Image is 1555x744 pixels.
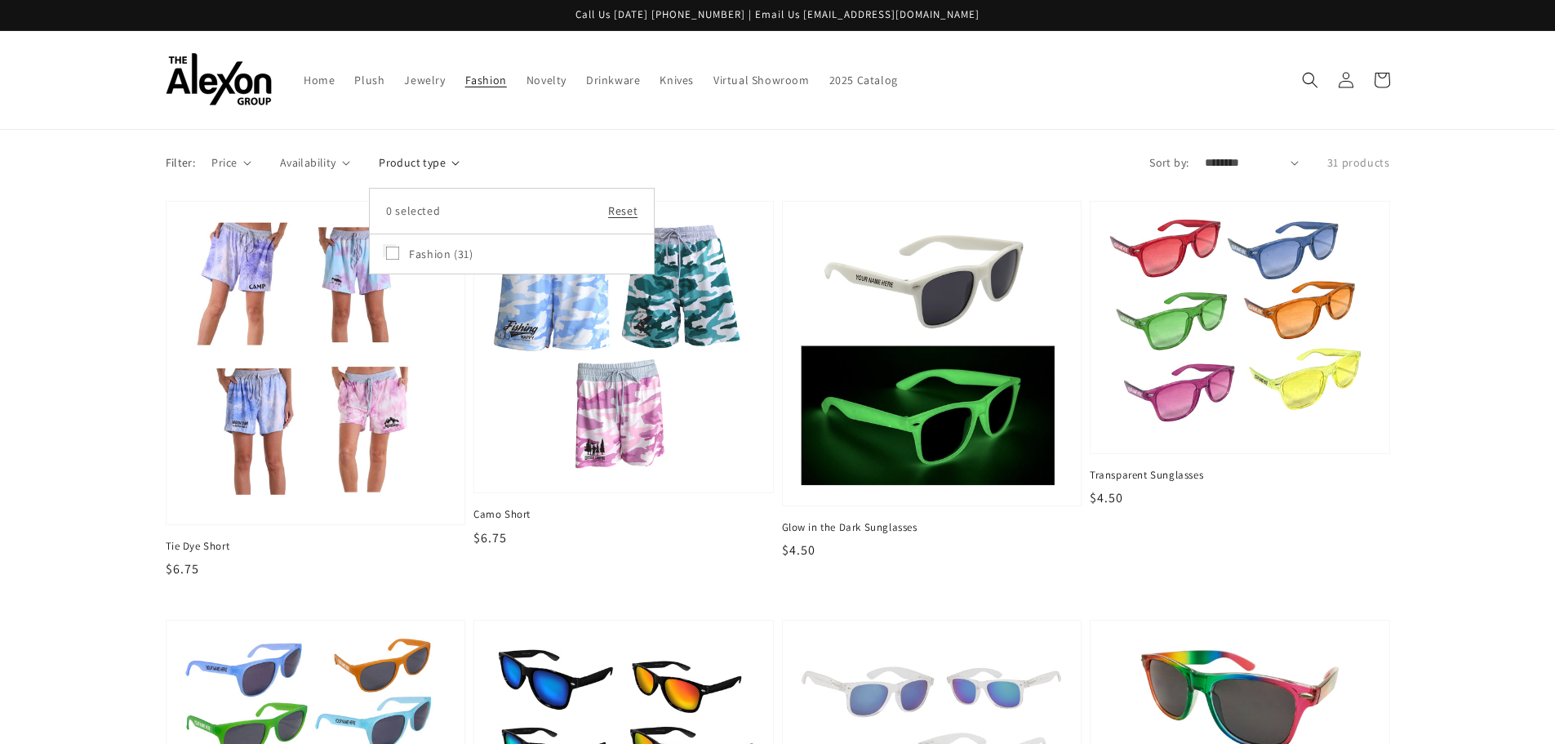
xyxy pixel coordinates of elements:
label: Fashion (31) [386,238,638,270]
a: Virtual Showroom [704,63,820,97]
span: 2025 Catalog [829,73,898,87]
summary: Search [1292,62,1328,98]
a: Jewelry [394,63,455,97]
a: Fashion [455,63,517,97]
span: Plush [354,73,384,87]
img: The Alexon Group [166,53,272,106]
a: Drinkware [576,63,650,97]
span: 0 selected [386,201,440,221]
span: Drinkware [586,73,640,87]
a: Novelty [517,63,576,97]
span: Jewelry [404,73,445,87]
a: Plush [344,63,394,97]
a: Home [294,63,344,97]
span: Virtual Showroom [713,73,810,87]
a: Knives [650,63,704,97]
a: 2025 Catalog [820,63,908,97]
a: Reset [608,201,638,221]
span: Knives [660,73,694,87]
span: Novelty [526,73,566,87]
summary: Product type [379,154,460,172]
span: Fashion [465,73,507,87]
span: Home [304,73,335,87]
